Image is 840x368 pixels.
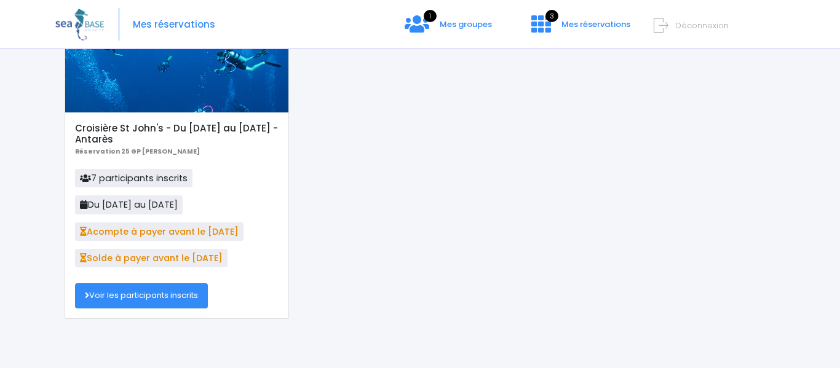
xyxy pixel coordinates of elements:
[521,23,638,34] a: 3 Mes réservations
[75,283,208,308] a: Voir les participants inscrits
[75,249,228,267] span: Solde à payer avant le [DATE]
[75,195,183,214] span: Du [DATE] au [DATE]
[675,20,729,31] span: Déconnexion
[395,23,502,34] a: 1 Mes groupes
[75,169,192,187] span: 7 participants inscrits
[424,10,437,22] span: 1
[545,10,558,22] span: 3
[75,222,244,241] span: Acompte à payer avant le [DATE]
[75,147,200,156] b: Réservation 25 GP [PERSON_NAME]
[440,18,492,30] span: Mes groupes
[561,18,630,30] span: Mes réservations
[75,123,279,145] h5: Croisière St John's - Du [DATE] au [DATE] - Antarès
